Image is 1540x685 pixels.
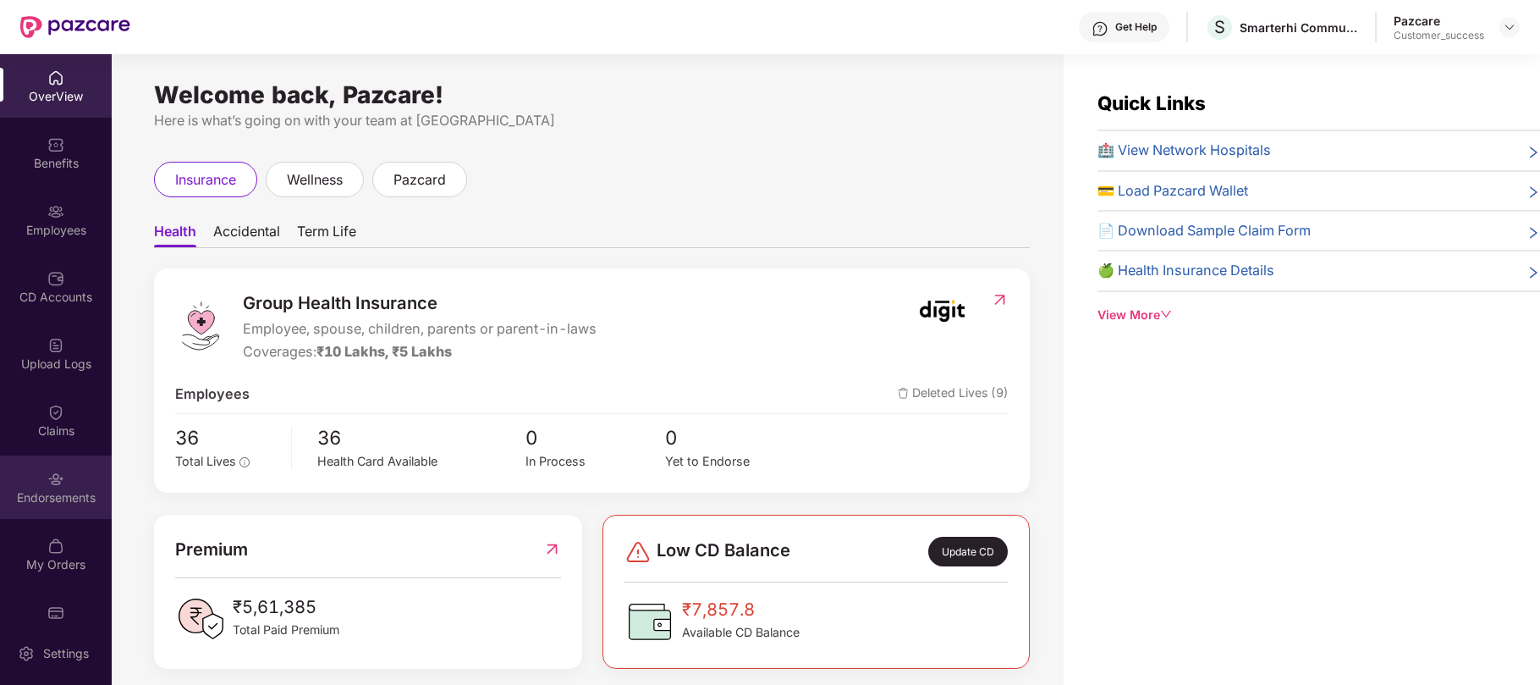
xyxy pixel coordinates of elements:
[175,301,226,351] img: logo
[543,536,561,563] img: RedirectIcon
[682,596,800,623] span: ₹7,857.8
[1097,220,1311,241] span: 📄 Download Sample Claim Form
[175,536,248,563] span: Premium
[47,203,64,220] img: svg+xml;base64,PHN2ZyBpZD0iRW1wbG95ZWVzIiB4bWxucz0iaHR0cDovL3d3dy53My5vcmcvMjAwMC9zdmciIHdpZHRoPS...
[898,384,1009,405] span: Deleted Lives (9)
[1097,91,1206,114] span: Quick Links
[624,596,675,647] img: CDBalanceIcon
[175,423,279,452] span: 36
[38,645,94,662] div: Settings
[665,452,804,472] div: Yet to Endorse
[665,423,804,452] span: 0
[1240,19,1358,36] div: Smarterhi Communications Private Limited
[20,16,130,38] img: New Pazcare Logo
[1526,184,1540,202] span: right
[287,169,343,191] span: wellness
[47,605,64,621] img: svg+xml;base64,PHN2ZyBpZD0iUGF6Y2FyZCIgeG1sbnM9Imh0dHA6Ly93d3cudzMub3JnLzIwMDAvc3ZnIiB3aWR0aD0iMj...
[1097,180,1248,202] span: 💳 Load Pazcard Wallet
[154,110,1030,131] div: Here is what’s going on with your team at [GEOGRAPHIC_DATA]
[1115,20,1157,34] div: Get Help
[624,539,652,566] img: svg+xml;base64,PHN2ZyBpZD0iRGFuZ2VyLTMyeDMyIiB4bWxucz0iaHR0cDovL3d3dy53My5vcmcvMjAwMC9zdmciIHdpZH...
[47,69,64,86] img: svg+xml;base64,PHN2ZyBpZD0iSG9tZSIgeG1sbnM9Imh0dHA6Ly93d3cudzMub3JnLzIwMDAvc3ZnIiB3aWR0aD0iMjAiIG...
[47,538,64,555] img: svg+xml;base64,PHN2ZyBpZD0iTXlfT3JkZXJzIiBkYXRhLW5hbWU9Ik15IE9yZGVycyIgeG1sbnM9Imh0dHA6Ly93d3cudz...
[1160,308,1172,320] span: down
[1503,20,1516,34] img: svg+xml;base64,PHN2ZyBpZD0iRHJvcGRvd24tMzJ4MzIiIHhtbG5zPSJodHRwOi8vd3d3LnczLm9yZy8yMDAwL3N2ZyIgd2...
[1394,29,1484,42] div: Customer_success
[47,471,64,488] img: svg+xml;base64,PHN2ZyBpZD0iRW5kb3JzZW1lbnRzIiB4bWxucz0iaHR0cDovL3d3dy53My5vcmcvMjAwMC9zdmciIHdpZH...
[1097,260,1274,281] span: 🍏 Health Insurance Details
[213,223,280,247] span: Accidental
[525,423,664,452] span: 0
[239,457,250,467] span: info-circle
[175,384,250,405] span: Employees
[1092,20,1108,37] img: svg+xml;base64,PHN2ZyBpZD0iSGVscC0zMngzMiIgeG1sbnM9Imh0dHA6Ly93d3cudzMub3JnLzIwMDAvc3ZnIiB3aWR0aD...
[898,388,909,399] img: deleteIcon
[233,594,339,621] span: ₹5,61,385
[657,537,790,566] span: Low CD Balance
[1214,17,1225,37] span: S
[1526,224,1540,241] span: right
[1526,263,1540,281] span: right
[393,169,446,191] span: pazcard
[910,290,974,332] img: insurerIcon
[1526,143,1540,161] span: right
[928,537,1009,566] div: Update CD
[47,270,64,287] img: svg+xml;base64,PHN2ZyBpZD0iQ0RfQWNjb3VudHMiIGRhdGEtbmFtZT0iQ0QgQWNjb3VudHMiIHhtbG5zPSJodHRwOi8vd3...
[175,169,236,191] span: insurance
[297,223,356,247] span: Term Life
[1097,306,1540,324] div: View More
[525,452,664,472] div: In Process
[682,623,800,642] span: Available CD Balance
[1394,13,1484,29] div: Pazcare
[243,318,597,340] span: Employee, spouse, children, parents or parent-in-laws
[316,343,452,360] span: ₹10 Lakhs, ₹5 Lakhs
[233,621,339,639] span: Total Paid Premium
[243,341,597,362] div: Coverages:
[154,223,196,247] span: Health
[154,88,1030,102] div: Welcome back, Pazcare!
[243,290,597,317] span: Group Health Insurance
[47,404,64,421] img: svg+xml;base64,PHN2ZyBpZD0iQ2xhaW0iIHhtbG5zPSJodHRwOi8vd3d3LnczLm9yZy8yMDAwL3N2ZyIgd2lkdGg9IjIwIi...
[47,136,64,153] img: svg+xml;base64,PHN2ZyBpZD0iQmVuZWZpdHMiIHhtbG5zPSJodHRwOi8vd3d3LnczLm9yZy8yMDAwL3N2ZyIgd2lkdGg9Ij...
[47,337,64,354] img: svg+xml;base64,PHN2ZyBpZD0iVXBsb2FkX0xvZ3MiIGRhdGEtbmFtZT0iVXBsb2FkIExvZ3MiIHhtbG5zPSJodHRwOi8vd3...
[317,423,525,452] span: 36
[991,291,1009,308] img: RedirectIcon
[175,454,236,468] span: Total Lives
[175,594,226,644] img: PaidPremiumIcon
[317,452,525,472] div: Health Card Available
[18,645,35,662] img: svg+xml;base64,PHN2ZyBpZD0iU2V0dGluZy0yMHgyMCIgeG1sbnM9Imh0dHA6Ly93d3cudzMub3JnLzIwMDAvc3ZnIiB3aW...
[1097,140,1271,161] span: 🏥 View Network Hospitals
